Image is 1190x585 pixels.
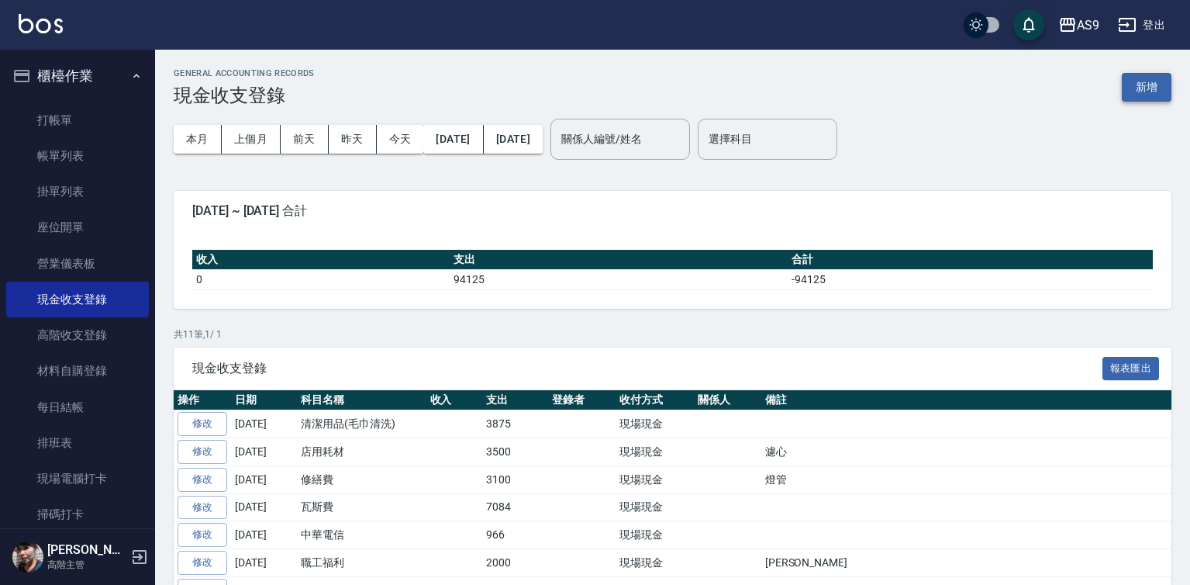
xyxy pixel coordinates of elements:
a: 打帳單 [6,102,149,138]
td: 現場現金 [616,438,694,466]
a: 修改 [178,468,227,492]
a: 修改 [178,412,227,436]
button: 櫃檯作業 [6,56,149,96]
td: 94125 [450,269,788,289]
td: [DATE] [231,410,297,438]
a: 材料自購登錄 [6,353,149,389]
th: 操作 [174,390,231,410]
button: 前天 [281,125,329,154]
button: AS9 [1052,9,1105,41]
td: 燈管 [761,466,1181,493]
td: 職工福利 [297,549,426,577]
button: 今天 [377,125,424,154]
a: 帳單列表 [6,138,149,174]
button: 本月 [174,125,222,154]
h2: GENERAL ACCOUNTING RECORDS [174,68,315,78]
th: 支出 [482,390,548,410]
button: [DATE] [423,125,483,154]
a: 報表匯出 [1102,360,1160,375]
th: 收付方式 [616,390,694,410]
th: 關係人 [694,390,761,410]
td: 修繕費 [297,466,426,493]
button: [DATE] [484,125,543,154]
a: 現場電腦打卡 [6,461,149,497]
th: 日期 [231,390,297,410]
td: 7084 [482,493,548,521]
h5: [PERSON_NAME] [47,542,126,558]
td: 2000 [482,549,548,577]
td: [DATE] [231,438,297,466]
th: 支出 [450,250,788,270]
span: [DATE] ~ [DATE] 合計 [192,203,1153,219]
a: 修改 [178,440,227,464]
td: 3100 [482,466,548,493]
img: Person [12,542,43,573]
td: 3500 [482,438,548,466]
a: 掛單列表 [6,174,149,209]
td: 瓦斯費 [297,493,426,521]
a: 修改 [178,523,227,547]
th: 登錄者 [548,390,616,410]
a: 修改 [178,551,227,575]
td: 3875 [482,410,548,438]
p: 共 11 筆, 1 / 1 [174,327,1171,341]
td: 966 [482,521,548,549]
a: 每日結帳 [6,389,149,425]
td: [DATE] [231,466,297,493]
td: [PERSON_NAME] [761,549,1181,577]
a: 座位開單 [6,209,149,245]
a: 高階收支登錄 [6,317,149,353]
th: 收入 [192,250,450,270]
th: 科目名稱 [297,390,426,410]
a: 新增 [1122,79,1171,94]
td: [DATE] [231,549,297,577]
td: 0 [192,269,450,289]
h3: 現金收支登錄 [174,85,315,106]
th: 合計 [788,250,1153,270]
td: -94125 [788,269,1153,289]
a: 修改 [178,496,227,520]
td: 清潔用品(毛巾清洗) [297,410,426,438]
a: 排班表 [6,425,149,461]
th: 備註 [761,390,1181,410]
td: 現場現金 [616,466,694,493]
td: [DATE] [231,521,297,549]
img: Logo [19,14,63,33]
td: 中華電信 [297,521,426,549]
span: 現金收支登錄 [192,361,1102,376]
button: 昨天 [329,125,377,154]
td: 現場現金 [616,521,694,549]
div: AS9 [1077,16,1099,35]
td: 現場現金 [616,410,694,438]
button: 報表匯出 [1102,357,1160,381]
td: 濾心 [761,438,1181,466]
a: 現金收支登錄 [6,282,149,317]
button: 上個月 [222,125,281,154]
td: [DATE] [231,493,297,521]
button: save [1013,9,1044,40]
button: 新增 [1122,73,1171,102]
p: 高階主管 [47,558,126,572]
td: 現場現金 [616,493,694,521]
a: 掃碼打卡 [6,497,149,532]
td: 現場現金 [616,549,694,577]
td: 店用耗材 [297,438,426,466]
th: 收入 [426,390,483,410]
a: 營業儀表板 [6,246,149,282]
button: 登出 [1112,11,1171,40]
